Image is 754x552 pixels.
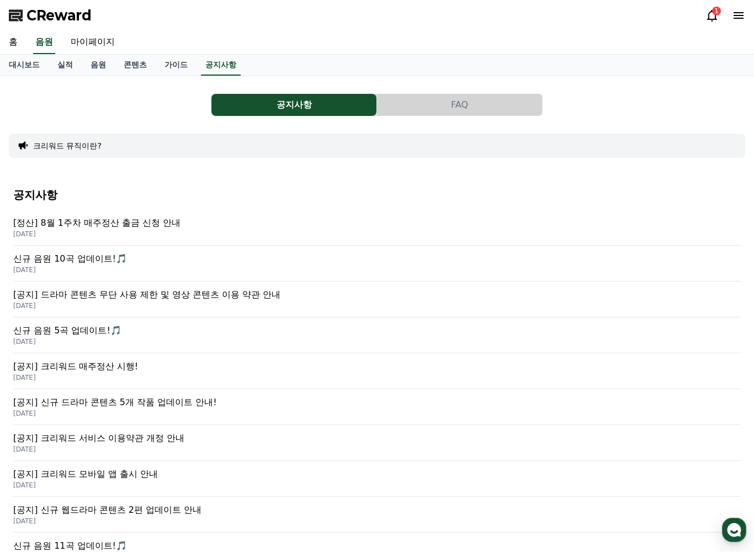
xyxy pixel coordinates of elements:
[13,288,741,301] p: [공지] 드라마 콘텐츠 무단 사용 제한 및 영상 콘텐츠 이용 약관 안내
[124,538,131,547] span: 홈
[13,317,741,353] a: 신규 음원 5곡 업데이트!🎵 [DATE]
[33,31,55,54] a: 음원
[13,252,741,266] p: 신규 음원 10곡 업데이트!🎵
[13,266,741,274] p: [DATE]
[13,389,741,425] a: [공지] 신규 드라마 콘텐츠 5개 작품 업데이트 안내! [DATE]
[13,468,741,481] p: [공지] 크리워드 모바일 앱 출시 안내
[82,55,115,76] a: 음원
[62,31,124,54] a: 마이페이지
[712,7,721,15] div: 1
[9,7,92,24] a: CReward
[156,55,197,76] a: 가이드
[13,373,741,382] p: [DATE]
[13,353,741,389] a: [공지] 크리워드 매주정산 시행! [DATE]
[13,497,741,533] a: [공지] 신규 웹드라마 콘텐츠 2편 업데이트 안내 [DATE]
[211,94,376,116] button: 공지사항
[201,55,241,76] a: 공지사항
[13,517,741,526] p: [DATE]
[13,301,741,310] p: [DATE]
[13,360,741,373] p: [공지] 크리워드 매주정산 시행!
[705,9,719,22] a: 1
[13,324,741,337] p: 신규 음원 5곡 업데이트!🎵
[13,216,741,230] p: [정산] 8월 1주차 매주정산 출금 신청 안내
[13,432,741,445] p: [공지] 크리워드 서비스 이용약관 개정 안내
[13,396,741,409] p: [공지] 신규 드라마 콘텐츠 5개 작품 업데이트 안내!
[49,55,82,76] a: 실적
[26,7,92,24] span: CReward
[377,94,543,116] a: FAQ
[13,481,741,490] p: [DATE]
[33,140,102,151] button: 크리워드 뮤직이란?
[502,521,751,549] a: 설정
[13,337,741,346] p: [DATE]
[377,94,542,116] button: FAQ
[252,521,501,549] a: 대화
[13,445,741,454] p: [DATE]
[13,282,741,317] a: [공지] 드라마 콘텐츠 무단 사용 제한 및 영상 콘텐츠 이용 약관 안내 [DATE]
[13,230,741,238] p: [DATE]
[370,538,384,548] span: 대화
[3,521,252,549] a: 홈
[13,425,741,461] a: [공지] 크리워드 서비스 이용약관 개정 안내 [DATE]
[115,55,156,76] a: 콘텐츠
[13,210,741,246] a: [정산] 8월 1주차 매주정산 출금 신청 안내 [DATE]
[13,503,741,517] p: [공지] 신규 웹드라마 콘텐츠 2편 업데이트 안내
[13,189,741,201] h4: 공지사항
[619,538,633,547] span: 설정
[13,461,741,497] a: [공지] 크리워드 모바일 앱 출시 안내 [DATE]
[13,246,741,282] a: 신규 음원 10곡 업데이트!🎵 [DATE]
[13,409,741,418] p: [DATE]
